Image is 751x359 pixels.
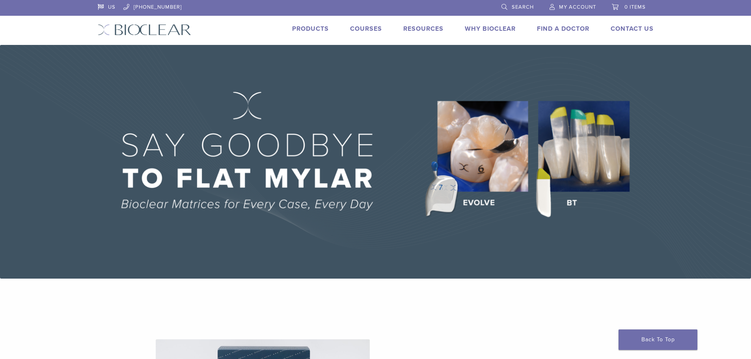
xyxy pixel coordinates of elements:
[559,4,596,10] span: My Account
[624,4,646,10] span: 0 items
[98,24,191,35] img: Bioclear
[619,329,697,350] a: Back To Top
[292,25,329,33] a: Products
[465,25,516,33] a: Why Bioclear
[512,4,534,10] span: Search
[611,25,654,33] a: Contact Us
[403,25,444,33] a: Resources
[537,25,589,33] a: Find A Doctor
[350,25,382,33] a: Courses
